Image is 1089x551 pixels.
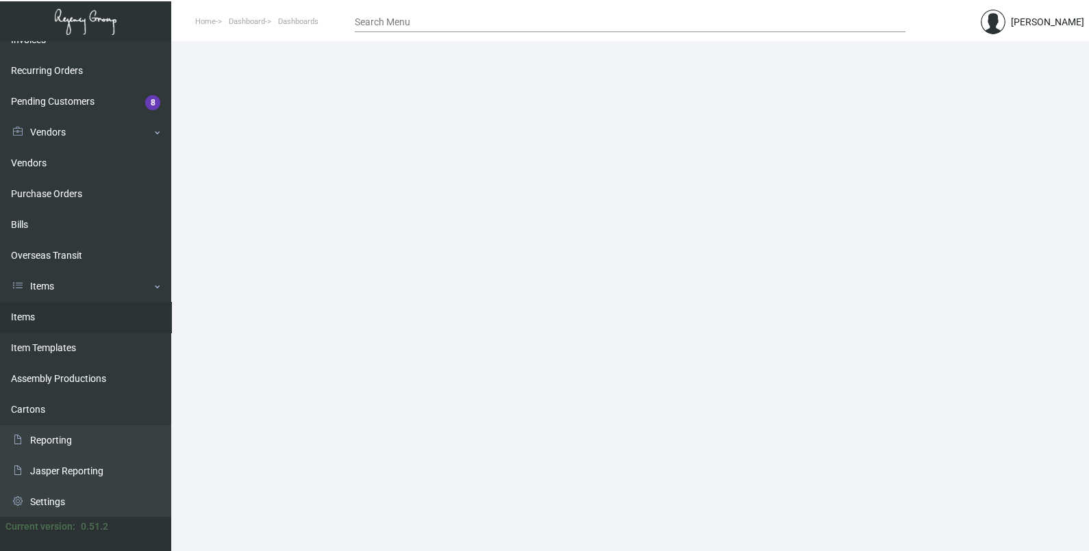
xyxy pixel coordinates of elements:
[229,17,265,26] span: Dashboard
[1011,15,1084,29] div: [PERSON_NAME]
[195,17,216,26] span: Home
[981,10,1005,34] img: admin@bootstrapmaster.com
[81,520,108,534] div: 0.51.2
[278,17,318,26] span: Dashboards
[5,520,75,534] div: Current version:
